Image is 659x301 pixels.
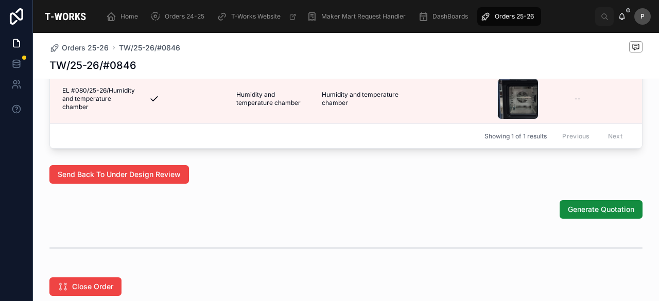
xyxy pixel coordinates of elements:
[495,12,534,21] span: Orders 25-26
[62,86,136,111] span: EL #080/25-26/Humidity and temperature chamber
[98,5,595,28] div: scrollable content
[484,132,547,140] span: Showing 1 of 1 results
[147,7,212,26] a: Orders 24-25
[640,12,645,21] span: P
[304,7,413,26] a: Maker Mart Request Handler
[58,169,181,180] span: Send Back To Under Design Review
[49,58,136,73] h1: TW/25-26/#0846
[49,165,189,184] button: Send Back To Under Design Review
[477,7,541,26] a: Orders 25-26
[41,8,90,25] img: App logo
[321,12,406,21] span: Maker Mart Request Handler
[165,12,204,21] span: Orders 24-25
[49,43,109,53] a: Orders 25-26
[62,43,109,53] span: Orders 25-26
[231,12,281,21] span: T-Works Website
[575,95,581,103] span: --
[415,7,475,26] a: DashBoards
[568,204,634,215] span: Generate Quotation
[49,277,122,296] button: Close Order
[236,91,309,107] span: Humidity and temperature chamber
[72,281,113,292] span: Close Order
[322,91,408,107] span: Humidity and temperature chamber
[120,12,138,21] span: Home
[119,43,180,53] a: TW/25-26/#0846
[103,7,145,26] a: Home
[432,12,468,21] span: DashBoards
[214,7,302,26] a: T-Works Website
[560,200,643,219] button: Generate Quotation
